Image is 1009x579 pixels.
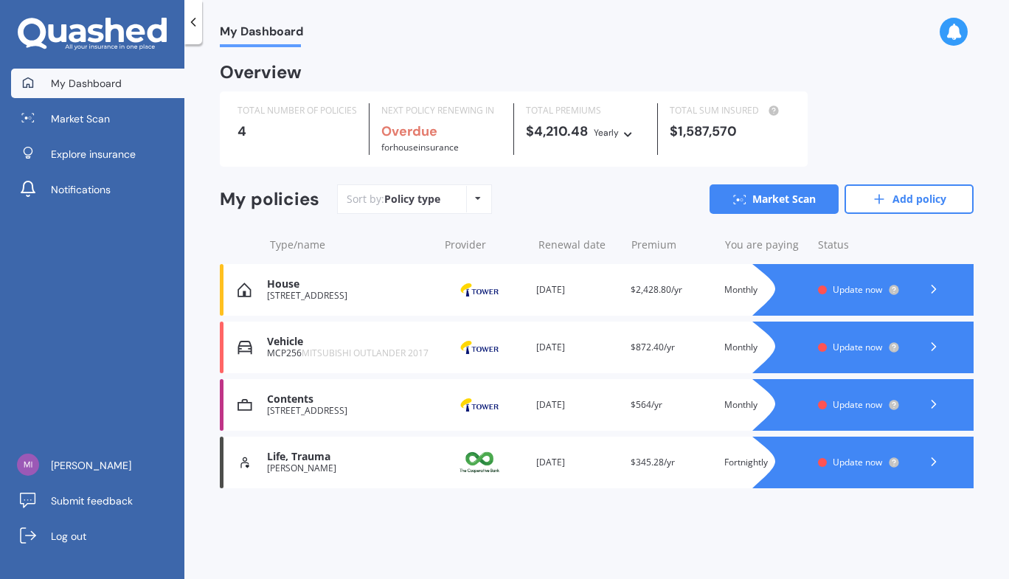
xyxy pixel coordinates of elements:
div: Monthly [724,282,806,297]
div: You are paying [725,238,807,252]
div: Contents [267,393,431,406]
b: Overdue [381,122,437,140]
div: Vehicle [267,336,431,348]
span: for House insurance [381,141,459,153]
div: TOTAL PREMIUMS [526,103,645,118]
span: Log out [51,529,86,544]
span: My Dashboard [51,76,122,91]
img: Tower [443,276,516,304]
span: My Dashboard [220,24,303,44]
div: Sort by: [347,192,440,207]
div: TOTAL NUMBER OF POLICIES [237,103,357,118]
div: Status [818,238,900,252]
span: Submit feedback [51,493,133,508]
div: [PERSON_NAME] [267,463,431,474]
div: [DATE] [536,455,618,470]
span: MITSUBISHI OUTLANDER 2017 [302,347,429,359]
div: Overview [220,65,302,80]
div: Fortnightly [724,455,806,470]
a: Market Scan [11,104,184,134]
div: House [267,278,431,291]
img: e53eef41fe62784ee7e0f434e176db4b [17,454,39,476]
div: Monthly [724,340,806,355]
div: Type/name [270,238,433,252]
a: Log out [11,521,184,551]
img: Co-Operative Bank [443,448,516,476]
div: TOTAL SUM INSURED [670,103,789,118]
img: Tower [443,391,516,419]
div: [STREET_ADDRESS] [267,291,431,301]
img: Vehicle [237,340,252,355]
div: $4,210.48 [526,124,645,140]
a: Market Scan [710,184,839,214]
div: [DATE] [536,340,618,355]
div: My policies [220,189,319,210]
span: Explore insurance [51,147,136,162]
a: [PERSON_NAME] [11,451,184,480]
div: Yearly [594,125,619,140]
div: Monthly [724,398,806,412]
div: Renewal date [538,238,620,252]
a: Explore insurance [11,139,184,169]
span: $345.28/yr [631,456,675,468]
div: Life, Trauma [267,451,431,463]
div: MCP256 [267,348,431,358]
img: House [237,282,252,297]
a: Add policy [845,184,974,214]
span: Update now [833,456,882,468]
div: 4 [237,124,357,139]
div: NEXT POLICY RENEWING IN [381,103,501,118]
img: Contents [237,398,252,412]
div: [DATE] [536,282,618,297]
div: Premium [631,238,713,252]
span: Notifications [51,182,111,197]
img: Tower [443,333,516,361]
span: Market Scan [51,111,110,126]
div: $1,587,570 [670,124,789,139]
span: $564/yr [631,398,662,411]
div: Policy type [384,192,440,207]
img: Life [237,455,252,470]
a: Submit feedback [11,486,184,516]
span: Update now [833,283,882,296]
span: [PERSON_NAME] [51,458,131,473]
a: My Dashboard [11,69,184,98]
span: $2,428.80/yr [631,283,682,296]
a: Notifications [11,175,184,204]
span: Update now [833,398,882,411]
span: $872.40/yr [631,341,675,353]
span: Update now [833,341,882,353]
div: Provider [445,238,527,252]
div: [STREET_ADDRESS] [267,406,431,416]
div: [DATE] [536,398,618,412]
